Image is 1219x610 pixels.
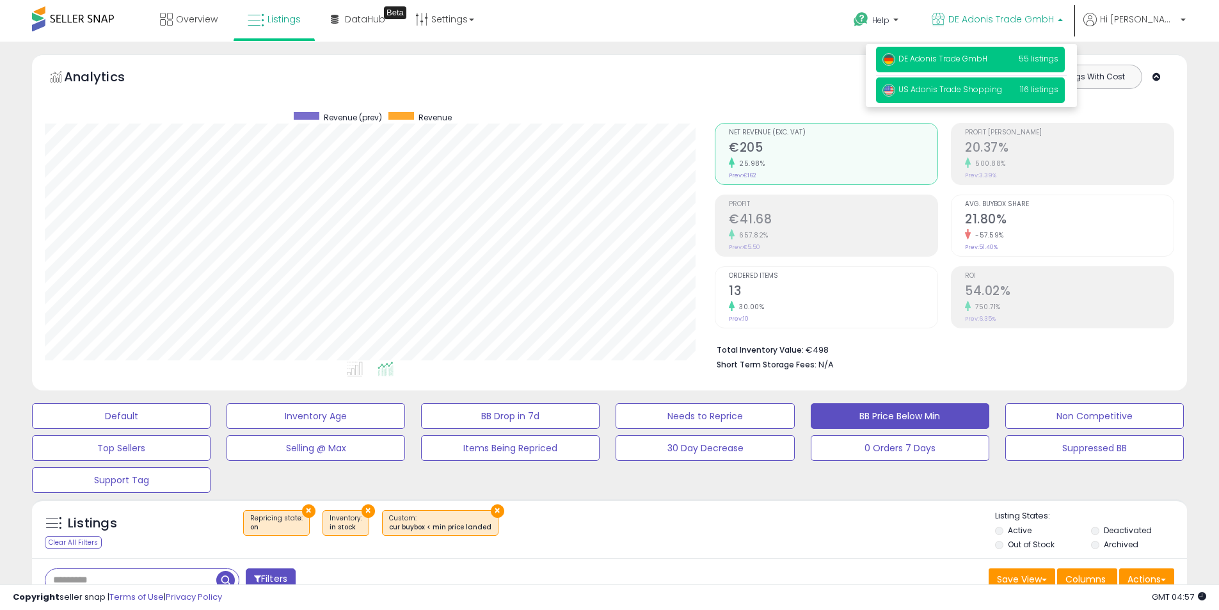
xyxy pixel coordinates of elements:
[811,435,989,461] button: 0 Orders 7 Days
[735,302,764,312] small: 30.00%
[250,513,303,533] span: Repricing state :
[330,513,362,533] span: Inventory :
[324,112,382,123] span: Revenue (prev)
[729,140,937,157] h2: €205
[166,591,222,603] a: Privacy Policy
[948,13,1054,26] span: DE Adonis Trade GmbH
[729,284,937,301] h2: 13
[389,513,491,533] span: Custom:
[735,230,769,240] small: 657.82%
[1083,13,1186,42] a: Hi [PERSON_NAME]
[843,2,911,42] a: Help
[45,536,102,549] div: Clear All Filters
[1008,525,1032,536] label: Active
[965,273,1174,280] span: ROI
[729,201,937,208] span: Profit
[13,591,60,603] strong: Copyright
[68,515,117,533] h5: Listings
[729,212,937,229] h2: €41.68
[302,504,315,518] button: ×
[729,129,937,136] span: Net Revenue (Exc. VAT)
[418,112,452,123] span: Revenue
[717,359,817,370] b: Short Term Storage Fees:
[1119,568,1174,590] button: Actions
[32,435,211,461] button: Top Sellers
[345,13,385,26] span: DataHub
[872,15,889,26] span: Help
[965,172,996,179] small: Prev: 3.39%
[729,273,937,280] span: Ordered Items
[729,243,760,251] small: Prev: €5.50
[384,6,406,19] div: Tooltip anchor
[965,284,1174,301] h2: 54.02%
[1065,573,1106,586] span: Columns
[421,435,600,461] button: Items Being Repriced
[1020,84,1058,95] span: 116 listings
[965,212,1174,229] h2: 21.80%
[971,159,1006,168] small: 500.88%
[362,504,375,518] button: ×
[32,467,211,493] button: Support Tag
[971,302,1001,312] small: 750.71%
[330,523,362,532] div: in stock
[735,159,765,168] small: 25.98%
[965,201,1174,208] span: Avg. Buybox Share
[1005,403,1184,429] button: Non Competitive
[818,358,834,371] span: N/A
[13,591,222,604] div: seller snap | |
[1104,539,1138,550] label: Archived
[1152,591,1206,603] span: 2025-10-6 04:57 GMT
[971,230,1004,240] small: -57.59%
[853,12,869,28] i: Get Help
[882,84,1002,95] span: US Adonis Trade Shopping
[32,403,211,429] button: Default
[717,341,1165,357] li: €498
[421,403,600,429] button: BB Drop in 7d
[965,315,996,323] small: Prev: 6.35%
[882,53,895,66] img: germany.png
[109,591,164,603] a: Terms of Use
[729,172,756,179] small: Prev: €162
[246,568,296,591] button: Filters
[717,344,804,355] b: Total Inventory Value:
[250,523,303,532] div: on
[965,243,998,251] small: Prev: 51.40%
[811,403,989,429] button: BB Price Below Min
[1057,568,1117,590] button: Columns
[389,523,491,532] div: cur buybox < min price landed
[1042,68,1138,85] button: Listings With Cost
[729,315,749,323] small: Prev: 10
[64,68,150,89] h5: Analytics
[227,403,405,429] button: Inventory Age
[491,504,504,518] button: ×
[616,403,794,429] button: Needs to Reprice
[1005,435,1184,461] button: Suppressed BB
[965,140,1174,157] h2: 20.37%
[882,84,895,97] img: usa.png
[1008,539,1055,550] label: Out of Stock
[616,435,794,461] button: 30 Day Decrease
[1104,525,1152,536] label: Deactivated
[995,510,1187,522] p: Listing States:
[965,129,1174,136] span: Profit [PERSON_NAME]
[882,53,987,64] span: DE Adonis Trade GmbH
[1019,53,1058,64] span: 55 listings
[1100,13,1177,26] span: Hi [PERSON_NAME]
[989,568,1055,590] button: Save View
[176,13,218,26] span: Overview
[227,435,405,461] button: Selling @ Max
[267,13,301,26] span: Listings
